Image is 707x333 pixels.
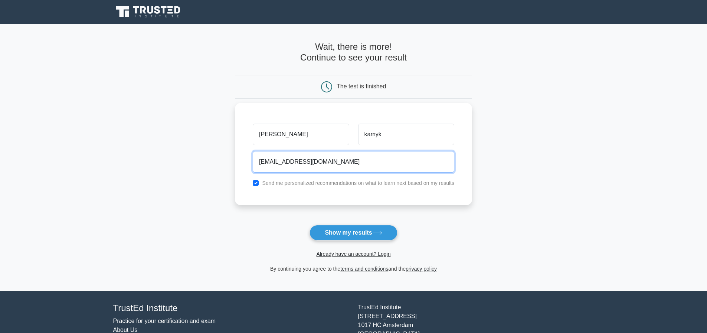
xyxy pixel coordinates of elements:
button: Show my results [310,225,397,241]
a: Practice for your certification and exam [113,318,216,324]
input: First name [253,124,349,145]
h4: Wait, there is more! Continue to see your result [235,42,472,63]
label: Send me personalized recommendations on what to learn next based on my results [262,180,454,186]
div: By continuing you agree to the and the [230,264,477,273]
input: Email [253,151,454,173]
h4: TrustEd Institute [113,303,349,314]
a: terms and conditions [340,266,388,272]
div: The test is finished [337,83,386,89]
input: Last name [358,124,454,145]
a: privacy policy [406,266,437,272]
a: About Us [113,327,138,333]
a: Already have an account? Login [316,251,390,257]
